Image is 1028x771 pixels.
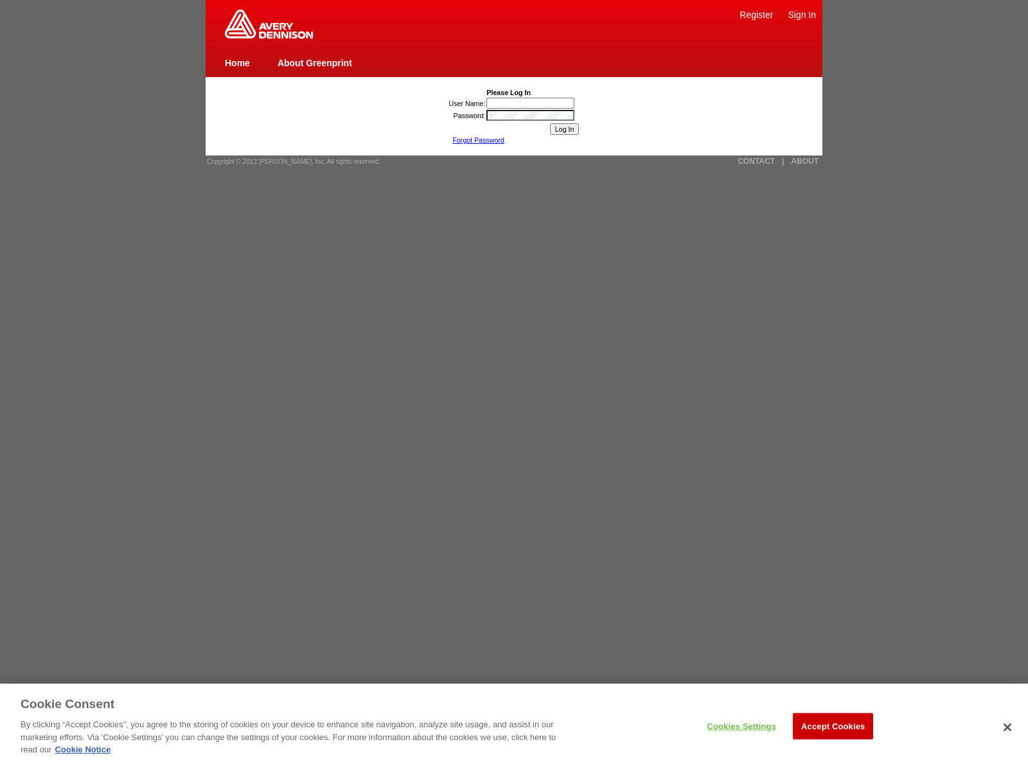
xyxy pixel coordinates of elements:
[993,713,1022,741] button: Close
[782,157,784,166] a: |
[702,713,782,739] button: Cookies Settings
[788,10,816,20] a: Sign In
[793,713,873,740] button: Accept Cookies
[225,10,313,39] img: Home
[21,718,565,756] p: By clicking “Accept Cookies”, you agree to the storing of cookies on your device to enhance site ...
[738,157,775,166] a: CONTACT
[452,136,504,144] a: Forgot Password
[791,157,819,166] a: ABOUT
[278,58,352,68] a: About Greenprint
[225,58,250,68] a: Home
[740,10,773,20] a: Register
[486,89,531,96] b: Please Log In
[207,158,380,165] span: Copyright © 2012 [PERSON_NAME], Inc. All rights reserved.
[21,696,114,713] h3: Cookie Consent
[55,745,111,754] a: Cookie Notice
[454,112,486,120] label: Password:
[449,100,486,107] label: User Name:
[225,32,313,40] a: Greenprint
[550,123,580,135] input: Log In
